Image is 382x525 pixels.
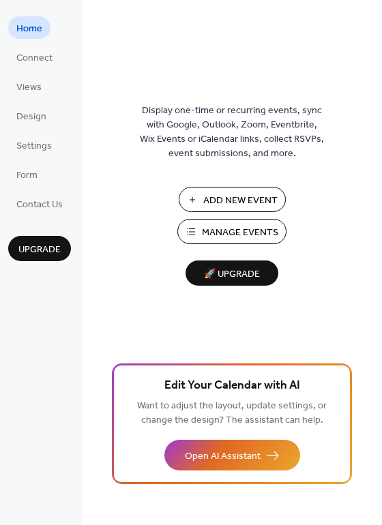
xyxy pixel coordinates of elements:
[179,187,286,212] button: Add New Event
[185,449,261,464] span: Open AI Assistant
[18,243,61,257] span: Upgrade
[186,260,278,286] button: 🚀 Upgrade
[16,22,42,36] span: Home
[16,139,52,153] span: Settings
[16,80,42,95] span: Views
[8,46,61,68] a: Connect
[8,163,46,185] a: Form
[8,134,60,156] a: Settings
[16,51,53,65] span: Connect
[8,75,50,97] a: Views
[137,397,327,430] span: Want to adjust the layout, update settings, or change the design? The assistant can help.
[8,192,71,215] a: Contact Us
[140,104,324,161] span: Display one-time or recurring events, sync with Google, Outlook, Zoom, Eventbrite, Wix Events or ...
[8,104,55,127] a: Design
[203,194,278,208] span: Add New Event
[164,376,300,395] span: Edit Your Calendar with AI
[8,16,50,39] a: Home
[194,265,270,284] span: 🚀 Upgrade
[177,219,286,244] button: Manage Events
[16,110,46,124] span: Design
[16,168,38,183] span: Form
[202,226,278,240] span: Manage Events
[16,198,63,212] span: Contact Us
[164,440,300,470] button: Open AI Assistant
[8,236,71,261] button: Upgrade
